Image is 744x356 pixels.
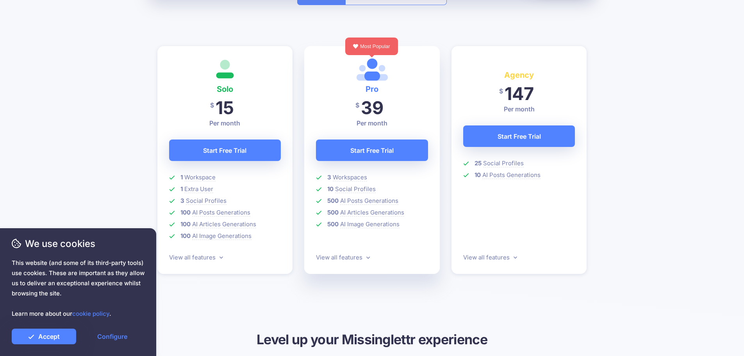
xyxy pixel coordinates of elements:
[327,220,339,228] b: 500
[483,159,524,167] span: Social Profiles
[327,174,331,181] b: 3
[475,171,481,179] b: 10
[463,254,517,261] a: View all features
[340,209,404,216] span: AI Articles Generations
[340,220,400,228] span: AI Image Generations
[316,140,428,161] a: Start Free Trial
[316,83,428,95] h4: Pro
[169,140,281,161] a: Start Free Trial
[335,185,376,193] span: Social Profiles
[186,197,227,205] span: Social Profiles
[184,185,213,193] span: Extra User
[180,209,191,216] b: 100
[340,197,398,205] span: AI Posts Generations
[169,83,281,95] h4: Solo
[345,38,398,55] div: Most Popular
[180,185,183,193] b: 1
[169,118,281,128] p: Per month
[327,185,334,193] b: 10
[327,209,339,216] b: 500
[192,232,252,240] span: AI Image Generations
[180,197,184,204] b: 3
[169,254,223,261] a: View all features
[210,97,214,114] span: $
[184,174,216,181] span: Workspace
[463,125,575,147] a: Start Free Trial
[192,220,256,228] span: AI Articles Generations
[72,310,109,317] a: cookie policy
[482,171,541,179] span: AI Posts Generations
[216,97,234,118] span: 15
[80,329,145,344] a: Configure
[327,197,339,204] b: 500
[157,331,587,348] h3: Level up your Missinglettr experience
[180,220,191,228] b: 100
[180,232,191,240] b: 100
[463,104,575,114] p: Per month
[12,237,145,250] span: We use cookies
[475,159,482,167] b: 25
[361,97,384,118] span: 39
[192,209,250,216] span: AI Posts Generations
[505,83,534,104] span: 147
[355,97,359,114] span: $
[333,174,367,181] span: Workspaces
[316,118,428,128] p: Per month
[180,174,183,181] b: 1
[12,329,76,344] a: Accept
[499,82,503,100] span: $
[463,69,575,81] h4: Agency
[316,254,370,261] a: View all features
[12,258,145,319] span: This website (and some of its third-party tools) use cookies. These are important as they allow u...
